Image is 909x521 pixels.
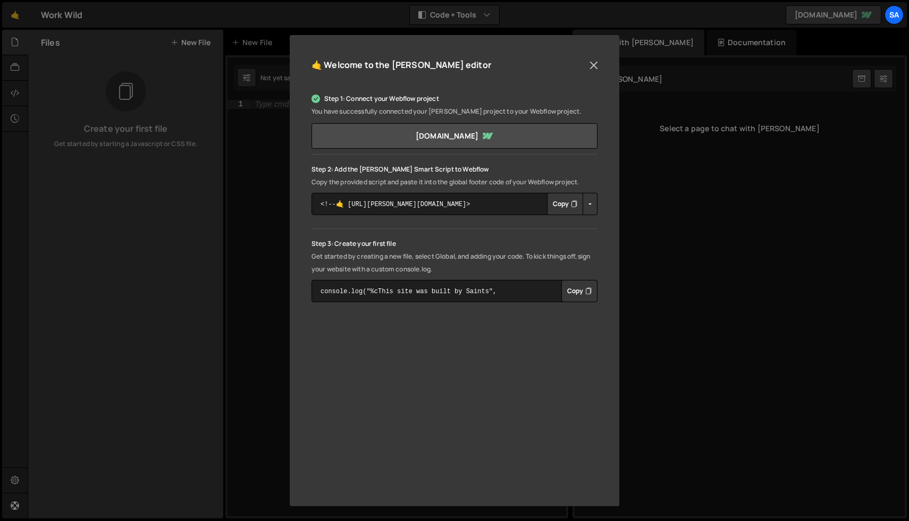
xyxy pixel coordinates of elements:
iframe: YouTube video player [312,326,597,487]
p: You have successfully connected your [PERSON_NAME] project to your Webflow project. [312,105,597,118]
button: Close [586,57,602,73]
button: Copy [547,193,583,215]
p: Step 2: Add the [PERSON_NAME] Smart Script to Webflow [312,163,597,176]
p: Step 1: Connect your Webflow project [312,92,597,105]
div: Button group with nested dropdown [547,193,597,215]
textarea: <!--🤙 [URL][PERSON_NAME][DOMAIN_NAME]> <script>document.addEventListener("DOMContentLoaded", func... [312,193,597,215]
p: Get started by creating a new file, select Global, and adding your code. To kick things off, sign... [312,250,597,276]
button: Copy [561,280,597,302]
textarea: console.log("%cThis site was built by Saints", "background:blue;color:#fff;padding: 8px;"); [312,280,597,302]
p: Copy the provided script and paste it into the global footer code of your Webflow project. [312,176,597,189]
a: [DOMAIN_NAME] [312,123,597,149]
p: Step 3: Create your first file [312,237,597,250]
h5: 🤙 Welcome to the [PERSON_NAME] editor [312,57,491,73]
a: Sa [885,5,904,24]
div: Button group with nested dropdown [561,280,597,302]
